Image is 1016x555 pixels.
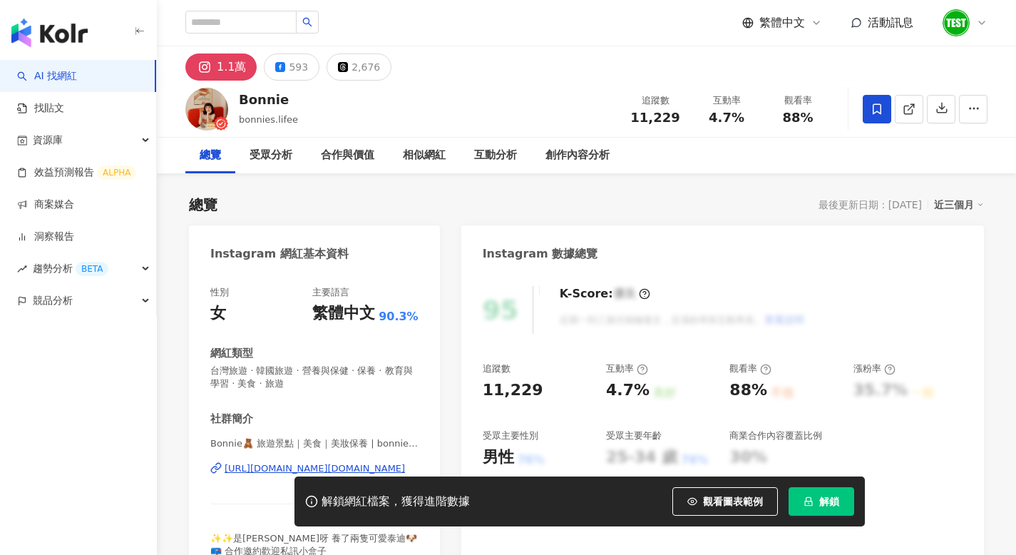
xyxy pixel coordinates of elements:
[483,246,598,262] div: Instagram 數據總覽
[264,54,319,81] button: 593
[759,15,805,31] span: 繁體中文
[17,230,74,244] a: 洞察報告
[210,346,253,361] div: 網紅類型
[210,365,419,390] span: 台灣旅遊 · 韓國旅遊 · 營養與保健 · 保養 · 教育與學習 · 美食 · 旅遊
[606,380,650,402] div: 4.7%
[210,286,229,299] div: 性別
[302,17,312,27] span: search
[630,110,679,125] span: 11,229
[11,19,88,47] img: logo
[709,111,744,125] span: 4.7%
[239,91,298,108] div: Bonnie
[672,487,778,516] button: 觀看圖表範例
[703,496,763,507] span: 觀看圖表範例
[189,195,217,215] div: 總覽
[321,147,374,164] div: 合作與價值
[17,264,27,274] span: rise
[483,362,510,375] div: 追蹤數
[322,494,470,509] div: 解鎖網紅檔案，獲得進階數據
[729,380,767,402] div: 88%
[185,88,228,131] img: KOL Avatar
[474,147,517,164] div: 互動分析
[352,57,380,77] div: 2,676
[76,262,108,276] div: BETA
[868,16,913,29] span: 活動訊息
[217,57,246,77] div: 1.1萬
[17,69,77,83] a: searchAI 找網紅
[210,437,419,450] span: Bonnie🧸 旅遊景點｜美食｜美妝保養 | bonnies.lifee
[17,198,74,212] a: 商案媒合
[483,429,538,442] div: 受眾主要性別
[628,93,682,108] div: 追蹤數
[379,309,419,325] span: 90.3%
[483,447,514,469] div: 男性
[210,302,226,325] div: 女
[312,302,375,325] div: 繁體中文
[771,93,825,108] div: 觀看率
[210,462,419,475] a: [URL][DOMAIN_NAME][DOMAIN_NAME]
[403,147,446,164] div: 相似網紅
[200,147,221,164] div: 總覽
[239,114,298,125] span: bonnies.lifee
[819,496,839,507] span: 解鎖
[210,246,349,262] div: Instagram 網紅基本資料
[289,57,308,77] div: 593
[560,286,650,302] div: K-Score :
[729,429,822,442] div: 商業合作內容覆蓋比例
[210,412,253,427] div: 社群簡介
[312,286,349,299] div: 主要語言
[943,9,970,36] img: unnamed.png
[483,380,543,402] div: 11,229
[33,253,108,285] span: 趨勢分析
[606,429,662,442] div: 受眾主要年齡
[225,462,405,475] div: [URL][DOMAIN_NAME][DOMAIN_NAME]
[782,111,813,125] span: 88%
[729,362,771,375] div: 觀看率
[33,285,73,317] span: 競品分析
[327,54,391,81] button: 2,676
[33,124,63,156] span: 資源庫
[17,166,136,180] a: 效益預測報告ALPHA
[853,362,896,375] div: 漲粉率
[934,195,984,214] div: 近三個月
[699,93,754,108] div: 互動率
[545,147,610,164] div: 創作內容分析
[804,497,814,506] span: lock
[789,487,854,516] button: 解鎖
[250,147,292,164] div: 受眾分析
[17,101,64,116] a: 找貼文
[606,362,648,375] div: 互動率
[819,199,922,210] div: 最後更新日期：[DATE]
[185,54,257,81] button: 1.1萬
